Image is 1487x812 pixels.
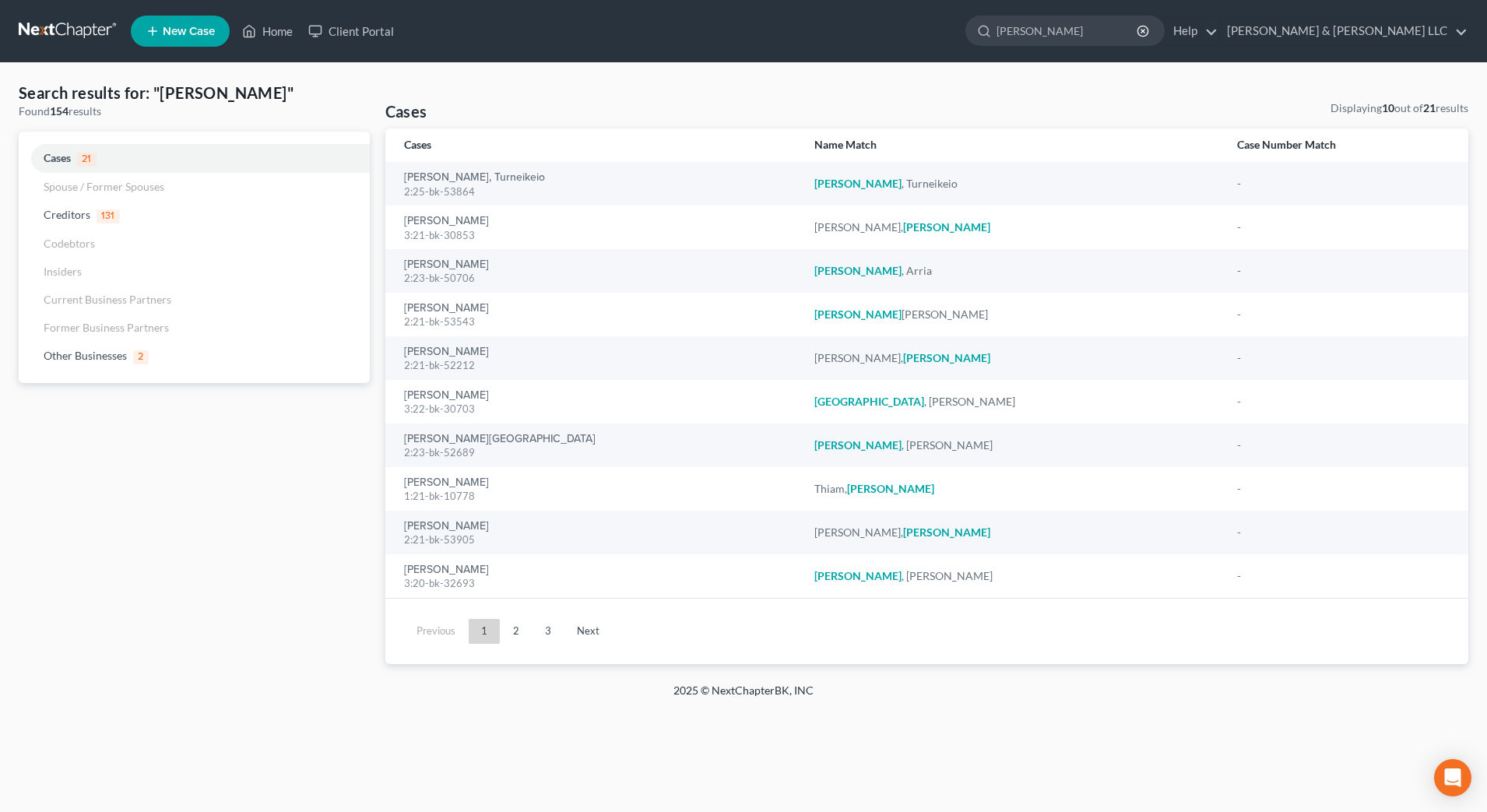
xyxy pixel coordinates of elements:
div: - [1237,220,1450,235]
div: [PERSON_NAME], [814,525,1212,540]
a: Former Business Partners [19,314,370,342]
a: Help [1165,17,1218,45]
em: [PERSON_NAME] [903,526,990,539]
em: [PERSON_NAME] [847,482,934,495]
a: 3 [533,619,564,644]
div: - [1237,307,1450,322]
em: [PERSON_NAME] [903,220,990,234]
a: Codebtors [19,230,370,258]
div: 2:21-bk-53543 [404,315,790,329]
div: , [PERSON_NAME] [814,568,1212,584]
th: Case Number Match [1225,128,1468,162]
em: [GEOGRAPHIC_DATA] [814,395,924,408]
span: Cases [44,151,71,164]
span: Codebtors [44,237,95,250]
span: Former Business Partners [44,321,169,334]
strong: 154 [50,104,69,118]
h4: Cases [385,100,427,122]
a: Spouse / Former Spouses [19,173,370,201]
div: - [1237,263,1450,279]
a: Creditors131 [19,201,370,230]
div: 3:20-bk-32693 [404,576,790,591]
span: New Case [163,26,215,37]
div: , [PERSON_NAME] [814,438,1212,453]
a: Cases21 [19,144,370,173]
th: Cases [385,128,803,162]
div: - [1237,394,1450,410]
div: - [1237,350,1450,366]
a: [PERSON_NAME] [404,259,489,270]
span: Other Businesses [44,349,127,362]
div: - [1237,481,1450,497]
a: Client Portal [301,17,402,45]
a: Next [564,619,612,644]
em: [PERSON_NAME] [814,438,902,452]
div: Open Intercom Messenger [1434,759,1471,796]
a: [PERSON_NAME] [404,521,489,532]
span: 21 [77,153,97,167]
a: 2 [501,619,532,644]
span: Insiders [44,265,82,278]
div: , Turneikeio [814,176,1212,192]
div: [PERSON_NAME], [814,220,1212,235]
span: 2 [133,350,149,364]
a: [PERSON_NAME] & [PERSON_NAME] LLC [1219,17,1468,45]
em: [PERSON_NAME] [814,308,902,321]
div: 2:25-bk-53864 [404,185,790,199]
span: 131 [97,209,120,223]
div: , Arria [814,263,1212,279]
div: 2:21-bk-53905 [404,533,790,547]
div: - [1237,438,1450,453]
h4: Search results for: "[PERSON_NAME]" [19,82,370,104]
div: - [1237,525,1450,540]
div: 2:21-bk-52212 [404,358,790,373]
div: Found results [19,104,370,119]
a: [PERSON_NAME] [404,477,489,488]
em: [PERSON_NAME] [814,569,902,582]
div: 2:23-bk-50706 [404,271,790,286]
div: - [1237,568,1450,584]
a: Insiders [19,258,370,286]
div: [PERSON_NAME] [814,307,1212,322]
div: 1:21-bk-10778 [404,489,790,504]
span: Current Business Partners [44,293,171,306]
div: Displaying out of results [1331,100,1468,116]
span: Creditors [44,208,90,221]
a: [PERSON_NAME] [404,216,489,227]
a: [PERSON_NAME][GEOGRAPHIC_DATA] [404,434,596,445]
div: 3:22-bk-30703 [404,402,790,417]
a: [PERSON_NAME] [404,303,489,314]
a: Current Business Partners [19,286,370,314]
a: [PERSON_NAME], Turneikeio [404,172,545,183]
a: Other Businesses2 [19,342,370,371]
div: 2025 © NextChapterBK, INC [300,683,1187,711]
a: [PERSON_NAME] [404,346,489,357]
a: 1 [469,619,500,644]
div: - [1237,176,1450,192]
div: 3:21-bk-30853 [404,228,790,243]
em: [PERSON_NAME] [903,351,990,364]
div: Thiam, [814,481,1212,497]
a: Home [234,17,301,45]
div: , [PERSON_NAME] [814,394,1212,410]
div: [PERSON_NAME], [814,350,1212,366]
span: Spouse / Former Spouses [44,180,164,193]
a: [PERSON_NAME] [404,564,489,575]
input: Search by name... [997,16,1139,45]
strong: 10 [1382,101,1394,114]
th: Name Match [802,128,1225,162]
strong: 21 [1423,101,1436,114]
em: [PERSON_NAME] [814,264,902,277]
div: 2:23-bk-52689 [404,445,790,460]
em: [PERSON_NAME] [814,177,902,190]
a: [PERSON_NAME] [404,390,489,401]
